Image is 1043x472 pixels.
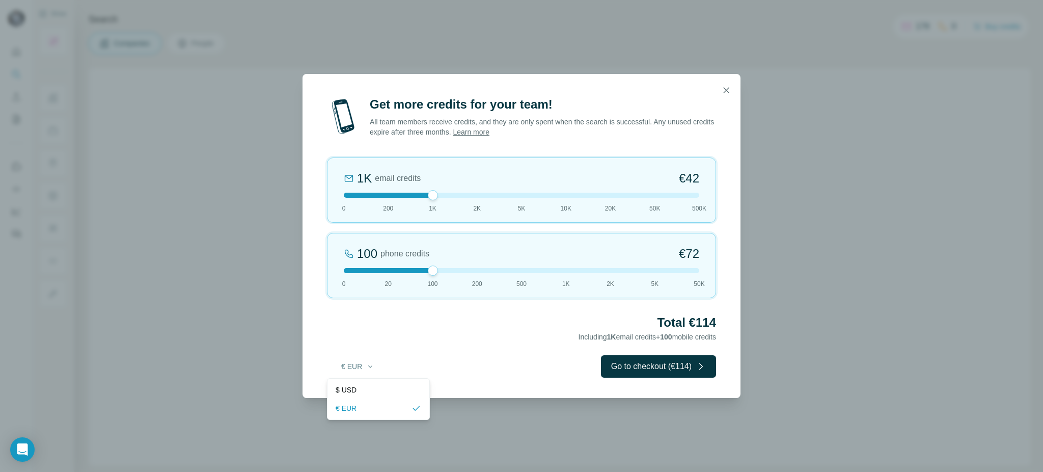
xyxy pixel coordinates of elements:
span: 1K [429,204,436,213]
span: 50K [649,204,660,213]
span: 2K [473,204,481,213]
span: 500 [516,279,527,289]
button: € EUR [334,357,381,376]
span: phone credits [380,248,429,260]
span: 1K [607,333,616,341]
span: 200 [472,279,482,289]
span: $ USD [336,385,356,395]
span: 20K [605,204,616,213]
button: Go to checkout (€114) [601,355,716,378]
span: email credits [375,172,421,185]
span: 20 [385,279,392,289]
span: 50K [694,279,704,289]
span: 100 [660,333,672,341]
span: 0 [342,279,346,289]
span: 5K [518,204,526,213]
p: All team members receive credits, and they are only spent when the search is successful. Any unus... [370,117,716,137]
span: 10K [561,204,571,213]
div: 1K [357,170,372,187]
a: Learn more [453,128,489,136]
img: mobile-phone [327,96,360,137]
div: Open Intercom Messenger [10,437,35,462]
span: €42 [679,170,699,187]
span: 500K [692,204,706,213]
span: 200 [383,204,393,213]
span: 1K [562,279,570,289]
span: 5K [651,279,658,289]
span: Including email credits + mobile credits [579,333,716,341]
span: 2K [607,279,614,289]
span: 100 [427,279,437,289]
div: 100 [357,246,377,262]
h2: Total €114 [327,314,716,331]
span: €72 [679,246,699,262]
span: 0 [342,204,346,213]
